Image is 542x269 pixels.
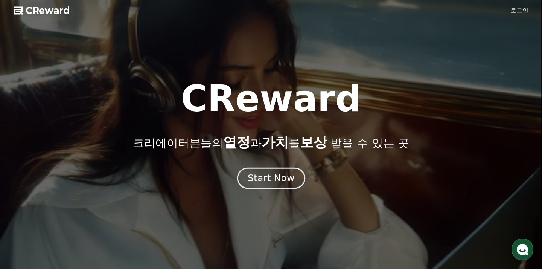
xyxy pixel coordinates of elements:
a: 로그인 [510,6,528,15]
span: 가치 [262,134,289,150]
span: CReward [26,5,70,17]
span: 설정 [116,218,125,224]
a: 대화 [50,206,97,225]
span: 대화 [69,218,78,224]
span: 보상 [300,134,327,150]
a: CReward [14,5,70,17]
a: 설정 [97,206,145,225]
button: Start Now [237,168,305,189]
p: 크리에이터분들의 과 를 받을 수 있는 곳 [133,135,409,150]
a: Start Now [239,176,304,183]
a: 홈 [2,206,50,225]
h1: CReward [181,81,361,117]
div: Start Now [248,172,294,185]
span: 열정 [223,134,250,150]
span: 홈 [24,218,28,224]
